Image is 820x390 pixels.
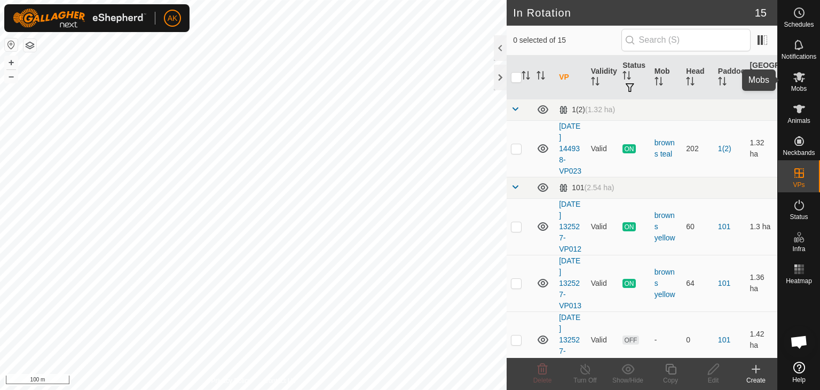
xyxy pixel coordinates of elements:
span: (2.54 ha) [584,183,614,192]
button: – [5,70,18,83]
h2: In Rotation [513,6,755,19]
div: 101 [559,183,614,192]
button: Map Layers [23,39,36,52]
a: 1(2) [718,144,731,153]
p-sorticon: Activate to sort [655,79,663,87]
p-sorticon: Activate to sort [522,73,530,81]
div: 1(2) [559,105,615,114]
td: Valid [587,120,619,177]
a: 101 [718,279,730,287]
a: [DATE] 132527-VP014 [559,313,581,366]
th: [GEOGRAPHIC_DATA] Area [745,56,777,99]
p-sorticon: Activate to sort [622,73,631,81]
p-sorticon: Activate to sort [591,79,600,87]
th: Status [618,56,650,99]
span: (1.32 ha) [585,105,615,114]
th: VP [555,56,587,99]
img: Gallagher Logo [13,9,146,28]
td: 202 [682,120,714,177]
div: Show/Hide [606,376,649,385]
div: Create [735,376,777,385]
td: Valid [587,255,619,311]
span: 0 selected of 15 [513,35,621,46]
span: VPs [793,182,805,188]
span: Heatmap [786,278,812,284]
th: Validity [587,56,619,99]
td: 1.3 ha [745,198,777,255]
span: Delete [533,377,552,384]
p-sorticon: Activate to sort [718,79,727,87]
div: - [655,334,678,346]
button: Reset Map [5,38,18,51]
p-sorticon: Activate to sort [686,79,695,87]
a: Contact Us [264,376,295,386]
a: 101 [718,222,730,231]
a: [DATE] 144938-VP023 [559,122,581,175]
td: 60 [682,198,714,255]
a: Help [778,357,820,387]
span: Status [790,214,808,220]
div: Open chat [783,326,815,358]
div: Turn Off [564,376,606,385]
th: Head [682,56,714,99]
button: + [5,56,18,69]
a: [DATE] 132527-VP013 [559,256,581,310]
th: Mob [650,56,682,99]
td: 1.42 ha [745,311,777,368]
span: Neckbands [783,150,815,156]
span: Mobs [791,85,807,92]
span: 15 [755,5,767,21]
span: Infra [792,246,805,252]
td: 1.36 ha [745,255,777,311]
span: Schedules [784,21,814,28]
span: Animals [787,118,810,124]
input: Search (S) [621,29,751,51]
span: OFF [622,336,638,345]
td: Valid [587,198,619,255]
div: Copy [649,376,692,385]
p-sorticon: Activate to sort [750,84,758,92]
div: Edit [692,376,735,385]
p-sorticon: Activate to sort [537,73,545,81]
span: Notifications [782,53,816,60]
a: 101 [718,336,730,344]
div: browns yellow [655,267,678,300]
td: 1.32 ha [745,120,777,177]
div: browns yellow [655,210,678,244]
span: AK [168,13,178,24]
th: Paddock [714,56,746,99]
span: Help [792,377,806,383]
td: 64 [682,255,714,311]
td: Valid [587,311,619,368]
span: ON [622,279,635,288]
td: 0 [682,311,714,368]
span: ON [622,222,635,231]
span: ON [622,144,635,153]
div: browns teal [655,137,678,160]
a: [DATE] 132527-VP012 [559,200,581,253]
a: Privacy Policy [211,376,251,386]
